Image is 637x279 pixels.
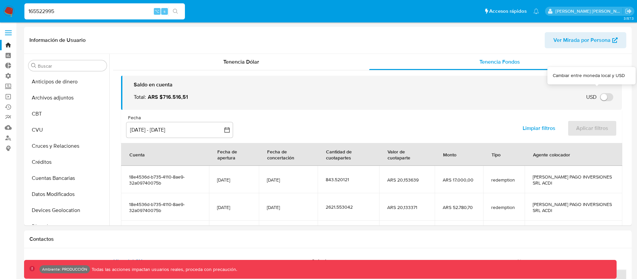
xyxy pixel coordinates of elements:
span: Chat [516,258,528,265]
button: Cuentas Bancarias [26,170,109,186]
span: Accesos rápidos [489,8,527,15]
button: Direcciones [26,218,109,234]
span: Ver Mirada por Persona [553,32,611,48]
button: search-icon [169,7,182,16]
span: s [164,8,166,14]
h1: Contactos [29,236,626,242]
button: Anticipos de dinero [26,74,109,90]
button: Archivos adjuntos [26,90,109,106]
button: Créditos [26,154,109,170]
button: Buscar [31,63,36,68]
p: Todas las acciones impactan usuarios reales, proceda con precaución. [90,266,237,273]
span: Soluciones [312,258,338,265]
a: Notificaciones [533,8,539,14]
input: Buscar usuario o caso... [24,7,185,16]
p: Ambiente: PRODUCCIÓN [42,268,87,271]
button: CVU [26,122,109,138]
span: Historial CX [113,258,142,265]
button: Devices Geolocation [26,202,109,218]
a: Salir [625,8,632,15]
div: Cambiar entre moneda local y USD [553,72,625,79]
button: CBT [26,106,109,122]
button: Datos Modificados [26,186,109,202]
button: Cruces y Relaciones [26,138,109,154]
span: ⌥ [154,8,160,14]
button: Ver Mirada por Persona [545,32,626,48]
input: Buscar [38,63,104,69]
p: victor.david@mercadolibre.com.co [555,8,623,14]
h1: Información de Usuario [29,37,86,44]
